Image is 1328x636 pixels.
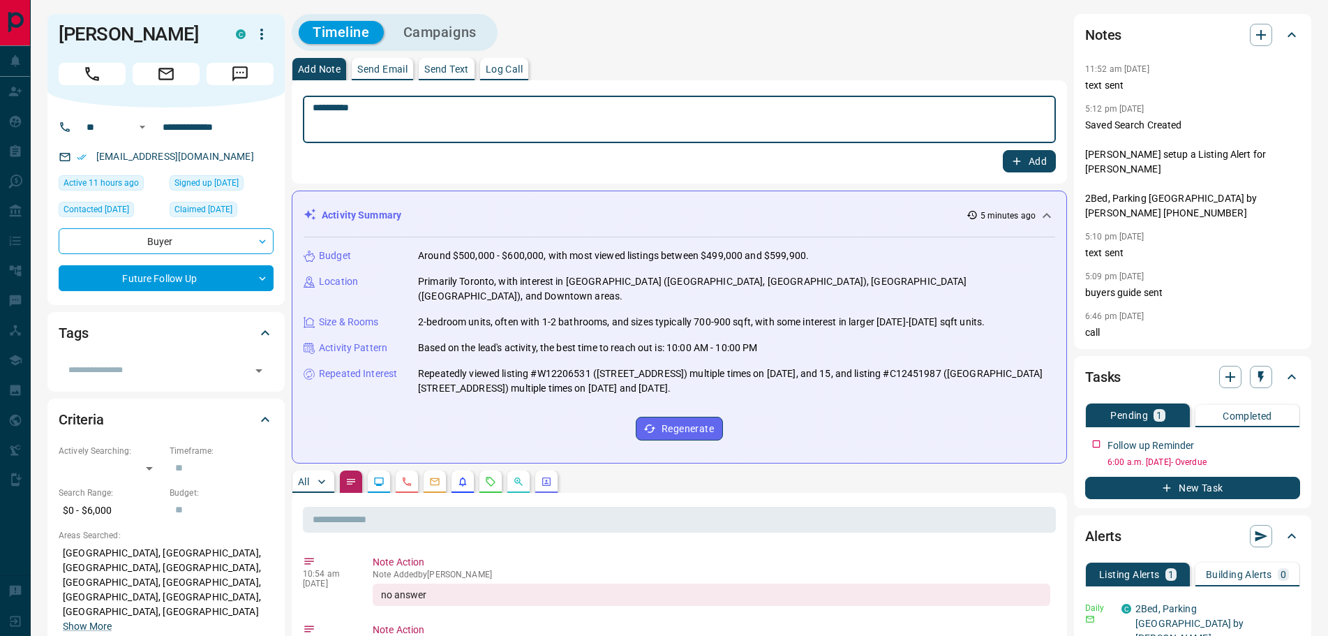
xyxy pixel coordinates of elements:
[418,274,1055,304] p: Primarily Toronto, with interest in [GEOGRAPHIC_DATA] ([GEOGRAPHIC_DATA], [GEOGRAPHIC_DATA]), [GE...
[96,151,254,162] a: [EMAIL_ADDRESS][DOMAIN_NAME]
[1168,570,1174,579] p: 1
[59,445,163,457] p: Actively Searching:
[299,21,384,44] button: Timeline
[303,569,352,579] p: 10:54 am
[59,322,88,344] h2: Tags
[59,202,163,221] div: Tue Sep 30 2025
[1085,286,1300,300] p: buyers guide sent
[319,315,379,330] p: Size & Rooms
[418,249,809,263] p: Around $500,000 - $600,000, with most viewed listings between $499,000 and $599,900.
[170,175,274,195] div: Mon Mar 18 2024
[319,249,351,263] p: Budget
[1085,24,1121,46] h2: Notes
[1085,18,1300,52] div: Notes
[64,202,129,216] span: Contacted [DATE]
[401,476,412,487] svg: Calls
[541,476,552,487] svg: Agent Actions
[1121,604,1131,614] div: condos.ca
[1223,411,1272,421] p: Completed
[174,176,239,190] span: Signed up [DATE]
[63,619,112,634] button: Show More
[1085,246,1300,260] p: text sent
[424,64,469,74] p: Send Text
[133,63,200,85] span: Email
[457,476,468,487] svg: Listing Alerts
[236,29,246,39] div: condos.ca
[303,579,352,589] p: [DATE]
[134,119,151,135] button: Open
[319,274,358,289] p: Location
[59,175,163,195] div: Tue Oct 14 2025
[59,529,274,542] p: Areas Searched:
[1107,438,1194,453] p: Follow up Reminder
[1085,325,1300,340] p: call
[418,315,985,330] p: 2-bedroom units, often with 1-2 bathrooms, and sizes typically 700-900 sqft, with some interest i...
[345,476,357,487] svg: Notes
[1085,360,1300,394] div: Tasks
[319,367,397,381] p: Repeated Interest
[1085,311,1144,321] p: 6:46 pm [DATE]
[170,202,274,221] div: Tue Sep 30 2025
[1085,366,1121,388] h2: Tasks
[59,228,274,254] div: Buyer
[418,341,758,355] p: Based on the lead's activity, the best time to reach out is: 10:00 AM - 10:00 PM
[486,64,523,74] p: Log Call
[429,476,440,487] svg: Emails
[1085,525,1121,547] h2: Alerts
[357,64,408,74] p: Send Email
[980,209,1036,222] p: 5 minutes ago
[249,361,269,380] button: Open
[298,477,309,487] p: All
[1110,411,1148,420] p: Pending
[513,476,524,487] svg: Opportunities
[322,208,401,223] p: Activity Summary
[1085,78,1300,93] p: text sent
[1281,570,1286,579] p: 0
[373,555,1050,570] p: Note Action
[174,202,232,216] span: Claimed [DATE]
[373,570,1050,579] p: Note Added by [PERSON_NAME]
[1085,232,1144,242] p: 5:10 pm [DATE]
[59,265,274,291] div: Future Follow Up
[59,63,126,85] span: Call
[207,63,274,85] span: Message
[59,403,274,436] div: Criteria
[1085,519,1300,553] div: Alerts
[485,476,496,487] svg: Requests
[1085,602,1113,614] p: Daily
[170,445,274,457] p: Timeframe:
[1085,104,1144,114] p: 5:12 pm [DATE]
[319,341,387,355] p: Activity Pattern
[64,176,139,190] span: Active 11 hours ago
[1085,477,1300,499] button: New Task
[170,487,274,499] p: Budget:
[59,487,163,499] p: Search Range:
[59,499,163,522] p: $0 - $6,000
[389,21,491,44] button: Campaigns
[1003,150,1056,172] button: Add
[1085,272,1144,281] p: 5:09 pm [DATE]
[298,64,341,74] p: Add Note
[1085,118,1300,221] p: Saved Search Created [PERSON_NAME] setup a Listing Alert for [PERSON_NAME] 2Bed, Parking [GEOGRAP...
[59,316,274,350] div: Tags
[418,367,1055,396] p: Repeatedly viewed listing #W12206531 ([STREET_ADDRESS]) multiple times on [DATE], and 15, and lis...
[1206,570,1272,579] p: Building Alerts
[373,584,1050,606] div: no answer
[1156,411,1162,420] p: 1
[373,476,385,487] svg: Lead Browsing Activity
[304,202,1055,228] div: Activity Summary5 minutes ago
[77,152,87,162] svg: Email Verified
[1085,64,1149,74] p: 11:52 am [DATE]
[636,417,723,441] button: Regenerate
[1099,570,1160,579] p: Listing Alerts
[59,23,215,45] h1: [PERSON_NAME]
[59,408,104,431] h2: Criteria
[1085,614,1095,624] svg: Email
[1107,456,1300,468] p: 6:00 a.m. [DATE] - Overdue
